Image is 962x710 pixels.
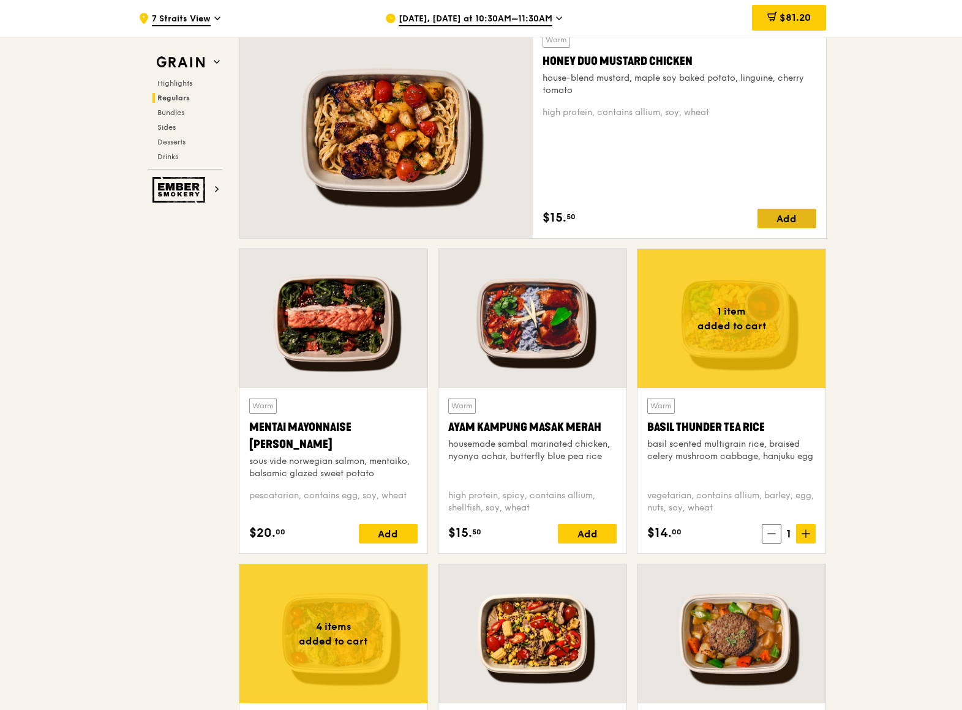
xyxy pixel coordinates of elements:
[152,13,211,26] span: 7 Straits View
[780,12,811,23] span: $81.20
[276,527,285,537] span: 00
[472,527,481,537] span: 50
[157,108,184,117] span: Bundles
[647,438,816,463] div: basil scented multigrain rice, braised celery mushroom cabbage, hanjuku egg
[448,490,617,514] div: high protein, spicy, contains allium, shellfish, soy, wheat
[157,79,192,88] span: Highlights
[448,398,476,414] div: Warm
[566,212,576,222] span: 50
[399,13,552,26] span: [DATE], [DATE] at 10:30AM–11:30AM
[543,106,816,119] div: high protein, contains allium, soy, wheat
[781,525,796,542] span: 1
[249,398,277,414] div: Warm
[543,72,816,97] div: house-blend mustard, maple soy baked potato, linguine, cherry tomato
[152,51,209,73] img: Grain web logo
[448,524,472,542] span: $15.
[157,123,176,132] span: Sides
[249,419,418,453] div: Mentai Mayonnaise [PERSON_NAME]
[157,138,186,146] span: Desserts
[543,53,816,70] div: Honey Duo Mustard Chicken
[647,524,672,542] span: $14.
[558,524,617,544] div: Add
[647,490,816,514] div: vegetarian, contains allium, barley, egg, nuts, soy, wheat
[157,152,178,161] span: Drinks
[249,524,276,542] span: $20.
[157,94,190,102] span: Regulars
[152,177,209,203] img: Ember Smokery web logo
[543,32,570,48] div: Warm
[672,527,682,537] span: 00
[359,524,418,544] div: Add
[448,419,617,436] div: Ayam Kampung Masak Merah
[647,398,675,414] div: Warm
[448,438,617,463] div: housemade sambal marinated chicken, nyonya achar, butterfly blue pea rice
[543,209,566,227] span: $15.
[249,490,418,514] div: pescatarian, contains egg, soy, wheat
[249,455,418,480] div: sous vide norwegian salmon, mentaiko, balsamic glazed sweet potato
[647,419,816,436] div: Basil Thunder Tea Rice
[757,209,816,228] div: Add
